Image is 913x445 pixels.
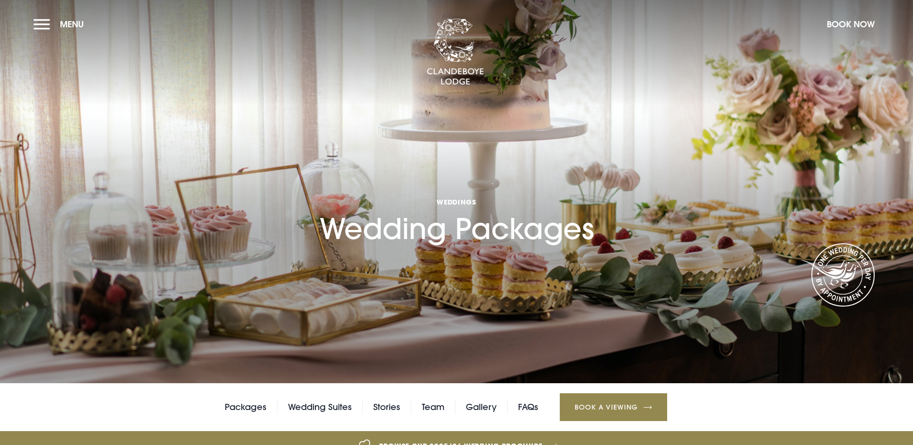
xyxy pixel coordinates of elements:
[560,393,667,421] a: Book a Viewing
[320,197,594,206] span: Weddings
[34,14,89,34] button: Menu
[518,400,538,414] a: FAQs
[822,14,879,34] button: Book Now
[225,400,266,414] a: Packages
[373,400,400,414] a: Stories
[427,19,484,86] img: Clandeboye Lodge
[422,400,444,414] a: Team
[60,19,84,30] span: Menu
[320,142,594,246] h1: Wedding Packages
[288,400,352,414] a: Wedding Suites
[466,400,497,414] a: Gallery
